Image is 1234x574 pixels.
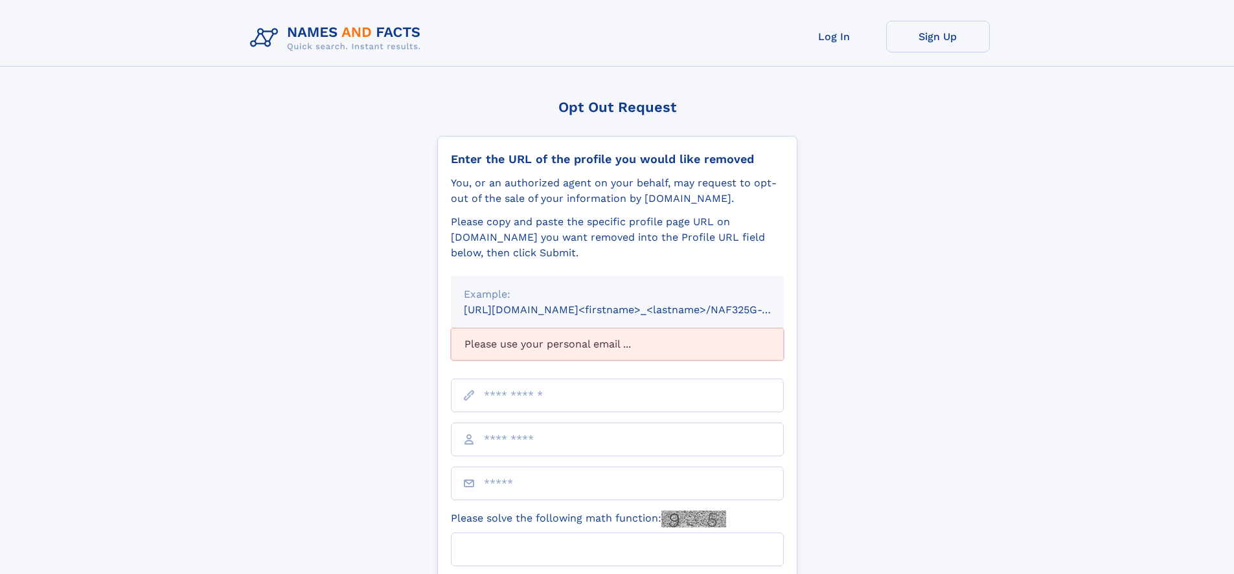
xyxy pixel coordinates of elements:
div: Please use your personal email ... [451,328,784,360]
a: Sign Up [886,21,990,52]
small: [URL][DOMAIN_NAME]<firstname>_<lastname>/NAF325G-xxxxxxxx [464,304,808,316]
div: You, or an authorized agent on your behalf, may request to opt-out of the sale of your informatio... [451,175,784,206]
a: Log In [783,21,886,52]
label: Please solve the following math function: [451,511,726,527]
div: Enter the URL of the profile you would like removed [451,152,784,166]
img: Logo Names and Facts [245,21,431,56]
div: Opt Out Request [437,99,797,115]
div: Please copy and paste the specific profile page URL on [DOMAIN_NAME] you want removed into the Pr... [451,214,784,261]
div: Example: [464,287,771,302]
